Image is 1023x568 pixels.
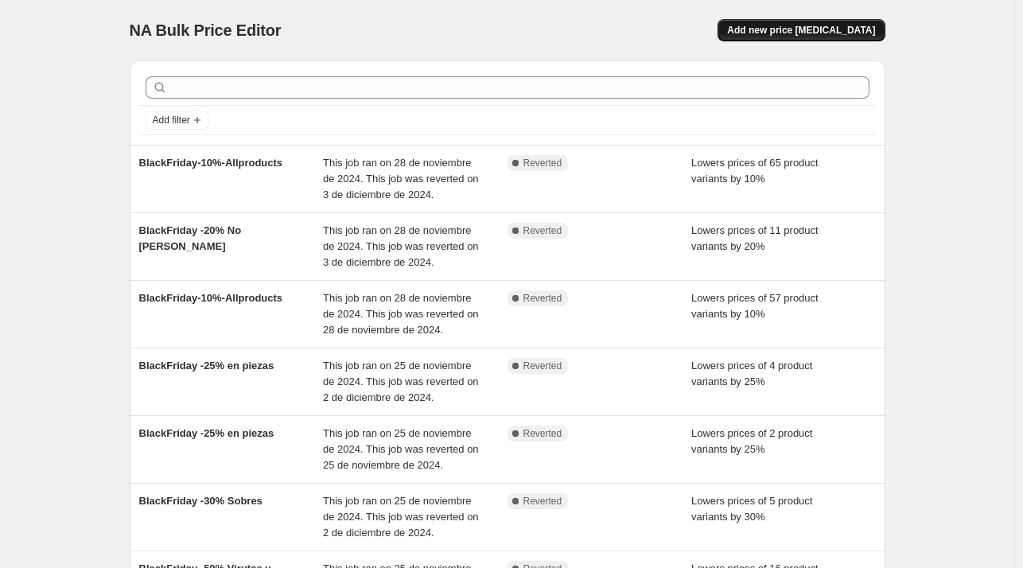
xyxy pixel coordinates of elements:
[139,157,283,169] span: BlackFriday-10%-Allproducts
[727,24,875,37] span: Add new price [MEDICAL_DATA]
[323,495,479,539] span: This job ran on 25 de noviembre de 2024. This job was reverted on 2 de diciembre de 2024.
[523,224,562,237] span: Reverted
[153,114,190,126] span: Add filter
[323,292,479,336] span: This job ran on 28 de noviembre de 2024. This job was reverted on 28 de noviembre de 2024.
[718,19,885,41] button: Add new price [MEDICAL_DATA]
[139,360,274,372] span: BlackFriday -25% en piezas
[691,360,812,387] span: Lowers prices of 4 product variants by 25%
[139,292,283,304] span: BlackFriday-10%-Allproducts
[323,360,479,403] span: This job ran on 25 de noviembre de 2024. This job was reverted on 2 de diciembre de 2024.
[523,157,562,169] span: Reverted
[691,427,812,455] span: Lowers prices of 2 product variants by 25%
[139,427,274,439] span: BlackFriday -25% en piezas
[523,427,562,440] span: Reverted
[691,292,819,320] span: Lowers prices of 57 product variants by 10%
[691,495,812,523] span: Lowers prices of 5 product variants by 30%
[139,495,263,507] span: BlackFriday -30% Sobres
[130,21,282,39] span: NA Bulk Price Editor
[523,360,562,372] span: Reverted
[323,224,479,268] span: This job ran on 28 de noviembre de 2024. This job was reverted on 3 de diciembre de 2024.
[139,224,242,252] span: BlackFriday -20% No [PERSON_NAME]
[323,157,479,200] span: This job ran on 28 de noviembre de 2024. This job was reverted on 3 de diciembre de 2024.
[323,427,479,471] span: This job ran on 25 de noviembre de 2024. This job was reverted on 25 de noviembre de 2024.
[146,111,209,130] button: Add filter
[691,157,819,185] span: Lowers prices of 65 product variants by 10%
[523,292,562,305] span: Reverted
[691,224,819,252] span: Lowers prices of 11 product variants by 20%
[523,495,562,508] span: Reverted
